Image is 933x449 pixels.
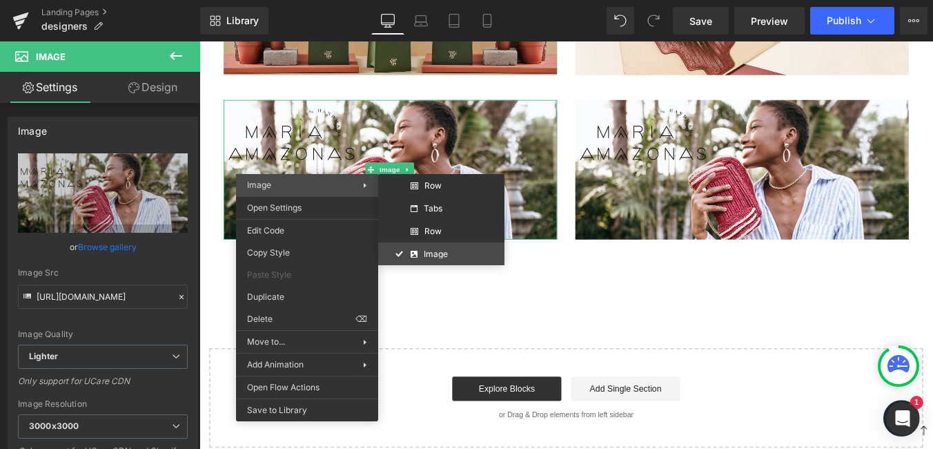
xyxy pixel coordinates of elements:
[607,7,634,35] button: Undo
[355,313,367,325] span: ⌫
[886,402,919,435] div: Open Intercom Messenger
[226,15,259,27] span: Library
[247,269,367,281] span: Paste Style
[247,291,367,303] span: Duplicate
[810,7,894,35] button: Publish
[640,7,667,35] button: Redo
[247,247,367,259] span: Copy Style
[18,376,188,396] div: Only support for UCare CDN
[29,421,79,431] b: 3000x3000
[247,381,367,394] span: Open Flow Actions
[247,180,271,190] span: Image
[36,51,66,62] span: Image
[689,14,712,28] span: Save
[18,285,188,309] input: Link
[471,7,504,35] a: Mobile
[230,138,244,155] a: Expand / Collapse
[734,7,805,35] a: Preview
[438,7,471,35] a: Tablet
[827,15,861,26] span: Publish
[404,7,438,35] a: Laptop
[200,7,268,35] a: New Library
[424,227,442,236] span: Row
[900,7,927,35] button: More
[247,404,367,417] span: Save to Library
[424,250,448,258] span: Image
[41,7,200,18] a: Landing Pages
[424,204,442,213] span: Tabs
[247,359,363,371] span: Add Animation
[247,336,363,348] span: Move to...
[103,72,203,103] a: Design
[202,138,231,155] span: Image
[18,117,47,137] div: Image
[247,224,367,237] span: Edit Code
[751,14,788,28] span: Preview
[247,202,367,214] span: Open Settings
[18,240,188,254] div: or
[18,268,188,278] div: Image Src
[33,421,802,430] p: or Drag & Drop elements from left sidebar
[423,382,547,410] a: Add Single Section
[18,399,188,409] div: Image Resolution
[424,182,442,190] span: Row
[18,329,188,339] div: Image Quality
[247,313,355,325] span: Delete
[371,7,404,35] a: Desktop
[29,351,58,361] b: Lighter
[41,21,88,32] span: designers
[78,235,137,259] a: Browse gallery
[288,382,412,410] a: Explore Blocks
